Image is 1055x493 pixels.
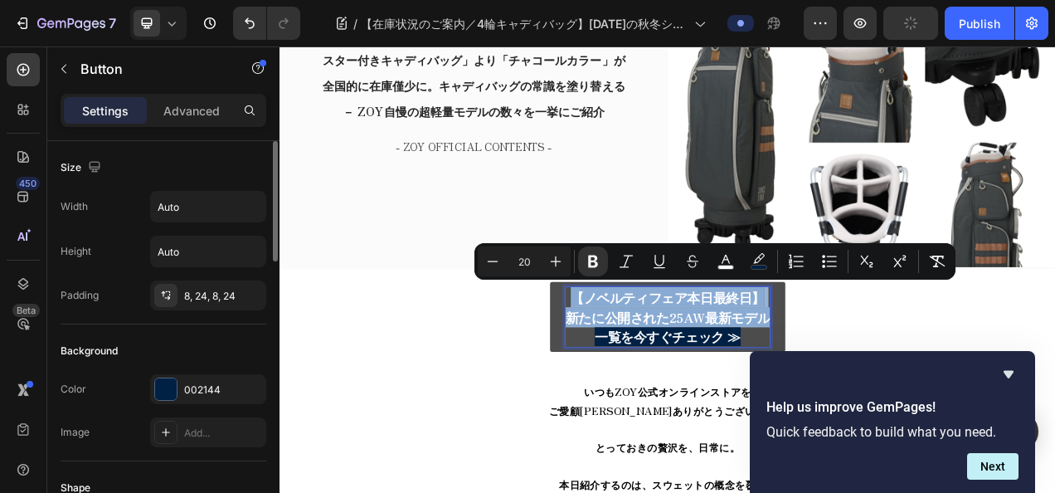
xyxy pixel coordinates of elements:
[61,344,118,359] div: Background
[50,116,448,140] p: - ZOY OFFICIAL CONTENTS -
[61,425,90,440] div: Image
[347,302,649,392] a: Rich Text Editor. Editing area: main
[391,432,605,452] span: いつもZOY公式オンラインストアを
[999,364,1019,384] button: Hide survey
[184,426,262,441] div: Add...
[163,102,220,120] p: Advanced
[184,383,262,398] div: 002144
[61,199,88,214] div: Width
[61,244,91,259] div: Height
[12,304,40,317] div: Beta
[346,456,650,476] span: ご愛顧[PERSON_NAME]ありがとうございます。
[367,309,629,385] div: Rich Text Editor. Editing area: main
[109,13,116,33] p: 7
[184,289,262,304] div: 8, 24, 8, 24
[82,102,129,120] p: Settings
[959,15,1000,32] div: Publish
[361,15,688,32] span: 【在庫状況のご案内／4輪キャディバッグ】[DATE]の秋冬シーズンの幕開けと共に公開。瞬く間に大反響の「4輪キャスター付きキャディバッグ」より「チャコールカラー」が全国的に在庫僅少に。キャディバ...
[353,15,357,32] span: /
[766,424,1019,440] p: Quick feedback to build what you need.
[61,157,105,179] div: Size
[967,453,1019,480] button: Next question
[367,335,629,359] strong: 新たに公開された25AW最新モデル
[7,7,124,40] button: 7
[404,360,591,384] strong: 一覧を今すぐチェック ≫
[373,310,622,334] strong: 【ノベルティフェア本日最終日】
[80,59,221,79] p: Button
[151,192,265,222] input: Auto
[233,7,300,40] div: Undo/Redo
[61,288,99,303] div: Padding
[61,382,86,397] div: Color
[151,237,265,266] input: Auto
[766,398,1019,417] h2: Help us improve GemPages!
[474,243,955,280] div: Editor contextual toolbar
[766,364,1019,480] div: Help us improve GemPages!
[16,177,40,190] div: 450
[945,7,1014,40] button: Publish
